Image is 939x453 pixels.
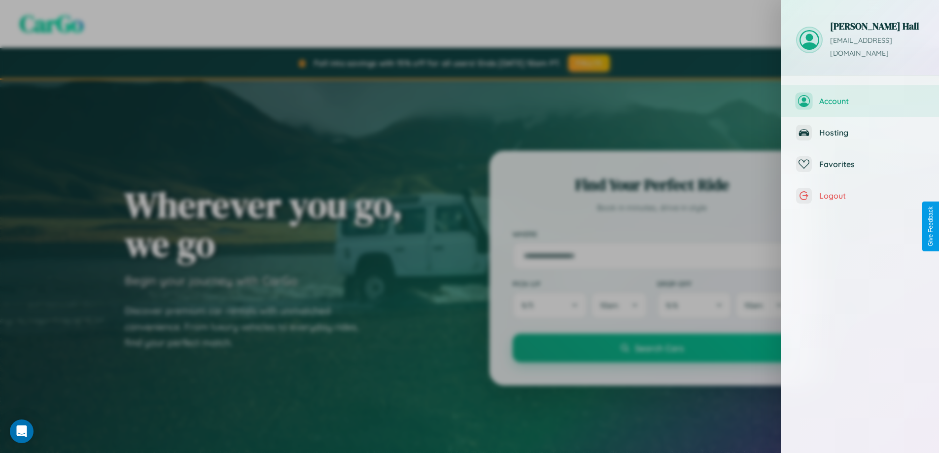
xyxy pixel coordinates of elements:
button: Logout [781,180,939,211]
span: Favorites [819,159,924,169]
button: Favorites [781,148,939,180]
button: Account [781,85,939,117]
div: Give Feedback [927,207,934,246]
h3: [PERSON_NAME] Hall [830,20,924,33]
span: Account [819,96,924,106]
button: Hosting [781,117,939,148]
span: Logout [819,191,924,201]
span: Hosting [819,128,924,138]
p: [EMAIL_ADDRESS][DOMAIN_NAME] [830,35,924,60]
div: Open Intercom Messenger [10,419,34,443]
